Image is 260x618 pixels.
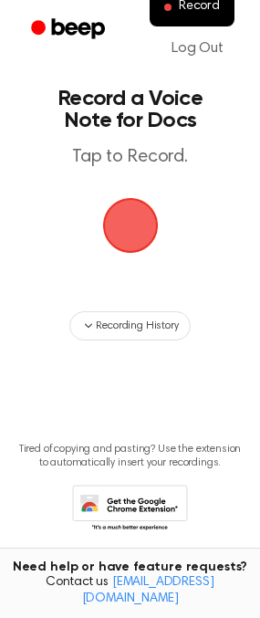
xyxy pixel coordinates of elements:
a: [EMAIL_ADDRESS][DOMAIN_NAME] [82,576,214,605]
a: Beep [18,12,121,47]
p: Tap to Record. [33,146,227,169]
p: Tired of copying and pasting? Use the extension to automatically insert your recordings. [15,443,245,470]
span: Recording History [96,318,178,334]
span: Contact us [11,575,249,607]
button: Recording History [69,311,190,340]
h1: Record a Voice Note for Docs [33,88,227,131]
img: Beep Logo [103,198,158,253]
a: Log Out [153,26,242,70]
